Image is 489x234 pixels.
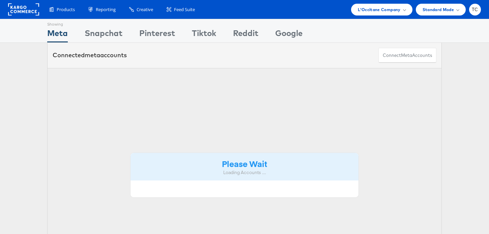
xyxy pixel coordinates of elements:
[192,27,216,42] div: Tiktok
[139,27,175,42] div: Pinterest
[137,6,153,13] span: Creative
[423,6,454,13] span: Standard Mode
[174,6,195,13] span: Feed Suite
[57,6,75,13] span: Products
[358,6,400,13] span: L'Occitane Company
[472,7,478,12] span: TC
[401,52,412,59] span: meta
[378,48,436,63] button: ConnectmetaAccounts
[47,27,68,42] div: Meta
[85,27,122,42] div: Snapchat
[96,6,116,13] span: Reporting
[233,27,258,42] div: Reddit
[85,51,100,59] span: meta
[136,169,353,176] div: Loading Accounts ....
[47,19,68,27] div: Showing
[53,51,127,60] div: Connected accounts
[222,158,267,169] strong: Please Wait
[275,27,303,42] div: Google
